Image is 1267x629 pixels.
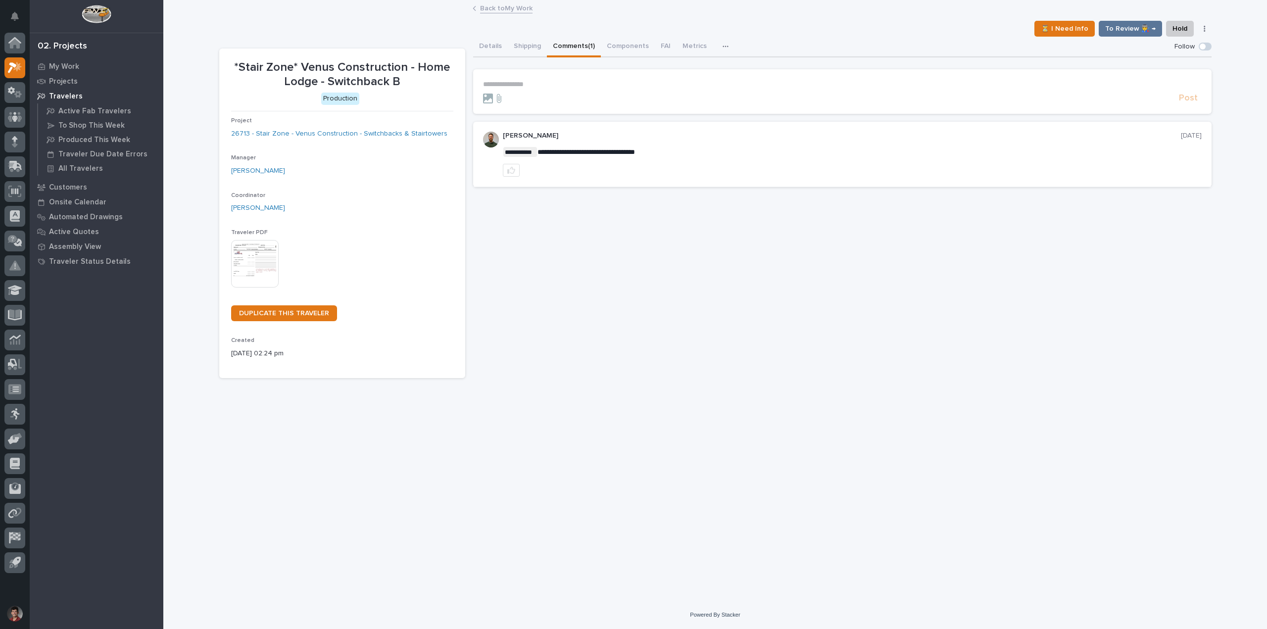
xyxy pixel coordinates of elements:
button: like this post [503,164,520,177]
a: Customers [30,180,163,194]
a: Back toMy Work [480,2,533,13]
p: Travelers [49,92,83,101]
img: Workspace Logo [82,5,111,23]
a: Powered By Stacker [690,612,740,618]
p: Traveler Status Details [49,257,131,266]
span: Project [231,118,252,124]
p: Automated Drawings [49,213,123,222]
span: Created [231,338,254,343]
button: Shipping [508,37,547,57]
p: Onsite Calendar [49,198,106,207]
button: Hold [1166,21,1194,37]
a: Traveler Due Date Errors [38,147,163,161]
button: Components [601,37,655,57]
button: ⏳ I Need Info [1034,21,1095,37]
span: Post [1179,93,1198,104]
div: Production [321,93,359,105]
a: Active Quotes [30,224,163,239]
a: Traveler Status Details [30,254,163,269]
button: Notifications [4,6,25,27]
a: Projects [30,74,163,89]
p: Customers [49,183,87,192]
a: Assembly View [30,239,163,254]
a: [PERSON_NAME] [231,203,285,213]
a: Travelers [30,89,163,103]
p: To Shop This Week [58,121,125,130]
a: Automated Drawings [30,209,163,224]
div: Notifications [12,12,25,28]
a: Active Fab Travelers [38,104,163,118]
p: [DATE] 02:24 pm [231,348,453,359]
button: Metrics [677,37,713,57]
span: Traveler PDF [231,230,268,236]
span: Hold [1172,23,1187,35]
p: Produced This Week [58,136,130,145]
span: DUPLICATE THIS TRAVELER [239,310,329,317]
button: To Review 👨‍🏭 → [1099,21,1162,37]
span: ⏳ I Need Info [1041,23,1088,35]
a: My Work [30,59,163,74]
div: 02. Projects [38,41,87,52]
p: [PERSON_NAME] [503,132,1181,140]
span: Manager [231,155,256,161]
a: Onsite Calendar [30,194,163,209]
a: DUPLICATE THIS TRAVELER [231,305,337,321]
p: *Stair Zone* Venus Construction - Home Lodge - Switchback B [231,60,453,89]
span: To Review 👨‍🏭 → [1105,23,1156,35]
a: Produced This Week [38,133,163,146]
img: AATXAJw4slNr5ea0WduZQVIpKGhdapBAGQ9xVsOeEvl5=s96-c [483,132,499,147]
button: users-avatar [4,603,25,624]
a: [PERSON_NAME] [231,166,285,176]
p: Active Fab Travelers [58,107,131,116]
p: My Work [49,62,79,71]
p: All Travelers [58,164,103,173]
p: [DATE] [1181,132,1202,140]
a: All Travelers [38,161,163,175]
p: Traveler Due Date Errors [58,150,147,159]
p: Projects [49,77,78,86]
p: Follow [1174,43,1195,51]
button: Comments (1) [547,37,601,57]
a: 26713 - Stair Zone - Venus Construction - Switchbacks & Stairtowers [231,129,447,139]
p: Assembly View [49,242,101,251]
button: Details [473,37,508,57]
a: To Shop This Week [38,118,163,132]
button: Post [1175,93,1202,104]
span: Coordinator [231,193,265,198]
p: Active Quotes [49,228,99,237]
button: FAI [655,37,677,57]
